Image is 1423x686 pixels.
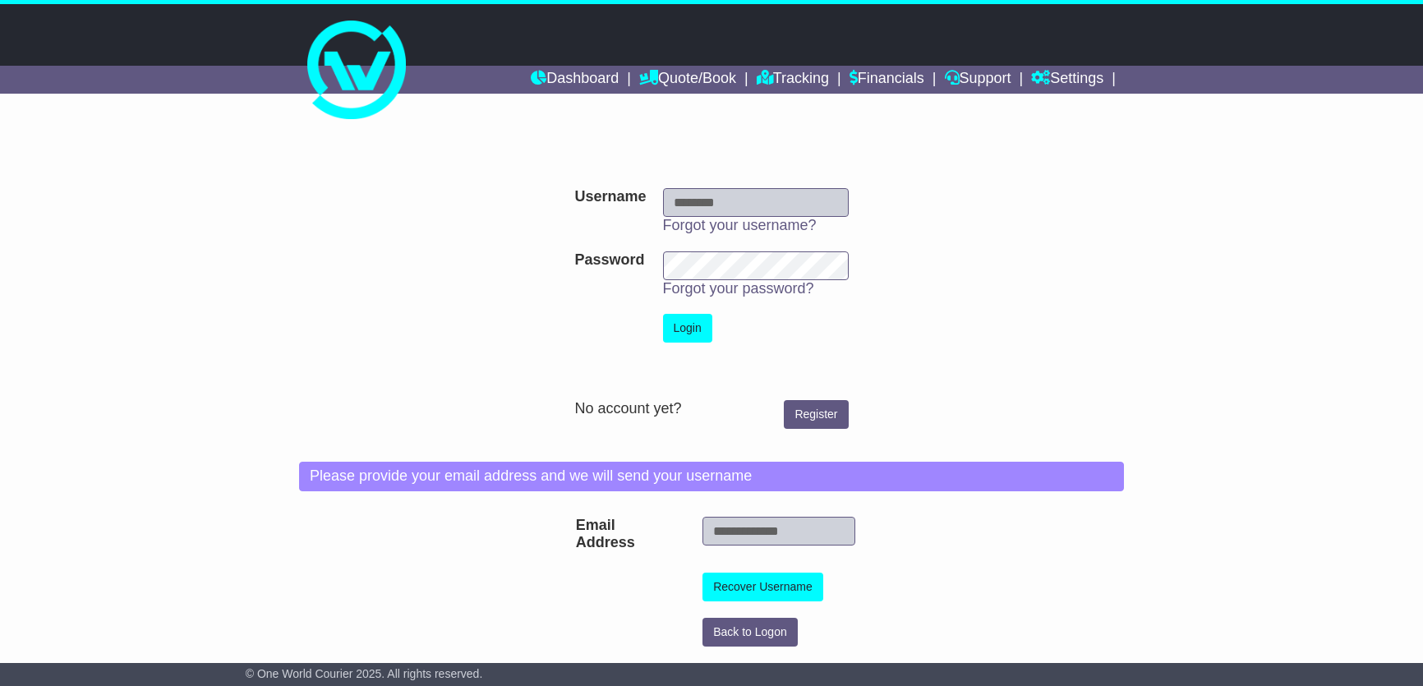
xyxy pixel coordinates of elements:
[531,66,619,94] a: Dashboard
[702,573,823,601] button: Recover Username
[850,66,924,94] a: Financials
[246,667,483,680] span: © One World Courier 2025. All rights reserved.
[574,400,848,418] div: No account yet?
[568,517,597,552] label: Email Address
[574,251,644,269] label: Password
[945,66,1011,94] a: Support
[1031,66,1103,94] a: Settings
[663,280,814,297] a: Forgot your password?
[663,314,712,343] button: Login
[574,188,646,206] label: Username
[757,66,829,94] a: Tracking
[639,66,736,94] a: Quote/Book
[663,217,817,233] a: Forgot your username?
[299,462,1124,491] div: Please provide your email address and we will send your username
[702,618,798,647] button: Back to Logon
[784,400,848,429] a: Register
